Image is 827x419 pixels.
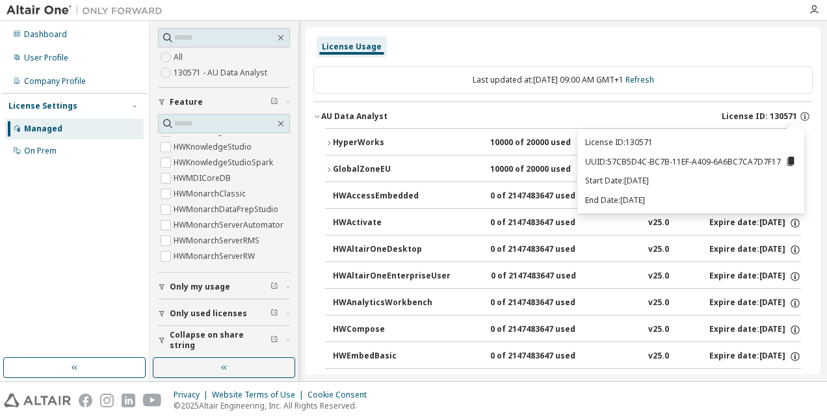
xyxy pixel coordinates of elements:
[490,191,607,202] div: 0 of 2147483647 used
[490,244,607,256] div: 0 of 2147483647 used
[270,97,278,107] span: Clear filter
[158,299,290,328] button: Only used licenses
[490,137,607,149] div: 10000 of 20000 used
[490,351,607,362] div: 0 of 2147483647 used
[491,271,608,282] div: 0 of 2147483647 used
[322,42,382,52] div: License Usage
[490,324,607,336] div: 0 of 2147483647 used
[24,29,67,40] div: Dashboard
[585,137,796,148] p: License ID: 130571
[174,264,265,280] label: HWPanopticonDesigner
[143,394,162,407] img: youtube.svg
[174,233,262,249] label: HWMonarchServerRMS
[585,155,796,167] p: UUID: 57CB5D4C-BC7B-11EF-A409-6A6BC7CA7D7F17
[333,316,801,344] button: HWCompose0 of 2147483647 usedv25.0Expire date:[DATE]
[174,65,270,81] label: 130571 - AU Data Analyst
[709,271,801,282] div: Expire date: [DATE]
[313,66,813,94] div: Last updated at: [DATE] 09:00 AM GMT+1
[325,155,801,184] button: GlobalZoneEU10000 of 20000 usedv25.0Expire date:[DATE]
[174,390,212,400] div: Privacy
[174,139,254,155] label: HWKnowledgeStudio
[158,88,290,116] button: Feature
[174,186,248,202] label: HWMonarchClassic
[709,244,801,256] div: Expire date: [DATE]
[8,101,77,111] div: License Settings
[24,124,62,134] div: Managed
[174,400,374,411] p: © 2025 Altair Engineering, Inc. All Rights Reserved.
[313,102,813,131] button: AU Data AnalystLicense ID: 130571
[709,324,801,336] div: Expire date: [DATE]
[212,390,308,400] div: Website Terms of Use
[100,394,114,407] img: instagram.svg
[308,390,374,400] div: Cookie Consent
[170,308,247,319] span: Only used licenses
[490,164,607,176] div: 10000 of 20000 used
[270,282,278,292] span: Clear filter
[170,330,270,351] span: Collapse on share string
[174,49,185,65] label: All
[709,297,801,309] div: Expire date: [DATE]
[321,111,387,122] div: AU Data Analyst
[174,170,233,186] label: HWMDICoreDB
[648,324,669,336] div: v25.0
[709,217,801,229] div: Expire date: [DATE]
[722,111,797,122] span: License ID: 130571
[174,202,281,217] label: HWMonarchDataPrepStudio
[648,351,669,362] div: v25.0
[333,191,450,202] div: HWAccessEmbedded
[490,297,607,309] div: 0 of 2147483647 used
[333,324,450,336] div: HWCompose
[170,97,203,107] span: Feature
[174,217,286,233] label: HWMonarchServerAutomator
[648,271,669,282] div: v25.0
[4,394,71,407] img: altair_logo.svg
[24,53,68,63] div: User Profile
[174,155,276,170] label: HWKnowledgeStudioSpark
[24,76,86,87] div: Company Profile
[24,146,57,156] div: On Prem
[79,394,92,407] img: facebook.svg
[333,244,450,256] div: HWAltairOneDesktop
[648,244,669,256] div: v25.0
[333,137,450,149] div: HyperWorks
[333,369,801,398] button: HWEmbedCodeGen0 of 2147483647 usedv25.0Expire date:[DATE]
[333,342,801,371] button: HWEmbedBasic0 of 2147483647 usedv25.0Expire date:[DATE]
[158,273,290,301] button: Only my usage
[625,74,654,85] a: Refresh
[333,262,801,291] button: HWAltairOneEnterpriseUser0 of 2147483647 usedv25.0Expire date:[DATE]
[7,4,169,17] img: Altair One
[270,308,278,319] span: Clear filter
[490,217,607,229] div: 0 of 2147483647 used
[648,297,669,309] div: v25.0
[333,217,450,229] div: HWActivate
[333,209,801,237] button: HWActivate0 of 2147483647 usedv25.0Expire date:[DATE]
[333,297,450,309] div: HWAnalyticsWorkbench
[709,351,801,362] div: Expire date: [DATE]
[333,236,801,264] button: HWAltairOneDesktop0 of 2147483647 usedv25.0Expire date:[DATE]
[158,326,290,355] button: Collapse on share string
[333,289,801,318] button: HWAnalyticsWorkbench0 of 2147483647 usedv25.0Expire date:[DATE]
[333,182,801,211] button: HWAccessEmbedded0 of 2147483647 usedv25.0Expire date:[DATE]
[325,129,801,157] button: HyperWorks10000 of 20000 usedv25.0Expire date:[DATE]
[648,217,669,229] div: v25.0
[333,351,450,362] div: HWEmbedBasic
[333,164,450,176] div: GlobalZoneEU
[174,249,257,264] label: HWMonarchServerRW
[170,282,230,292] span: Only my usage
[585,195,796,206] p: End Date: [DATE]
[585,175,796,186] p: Start Date: [DATE]
[270,335,278,345] span: Clear filter
[122,394,135,407] img: linkedin.svg
[333,271,451,282] div: HWAltairOneEnterpriseUser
